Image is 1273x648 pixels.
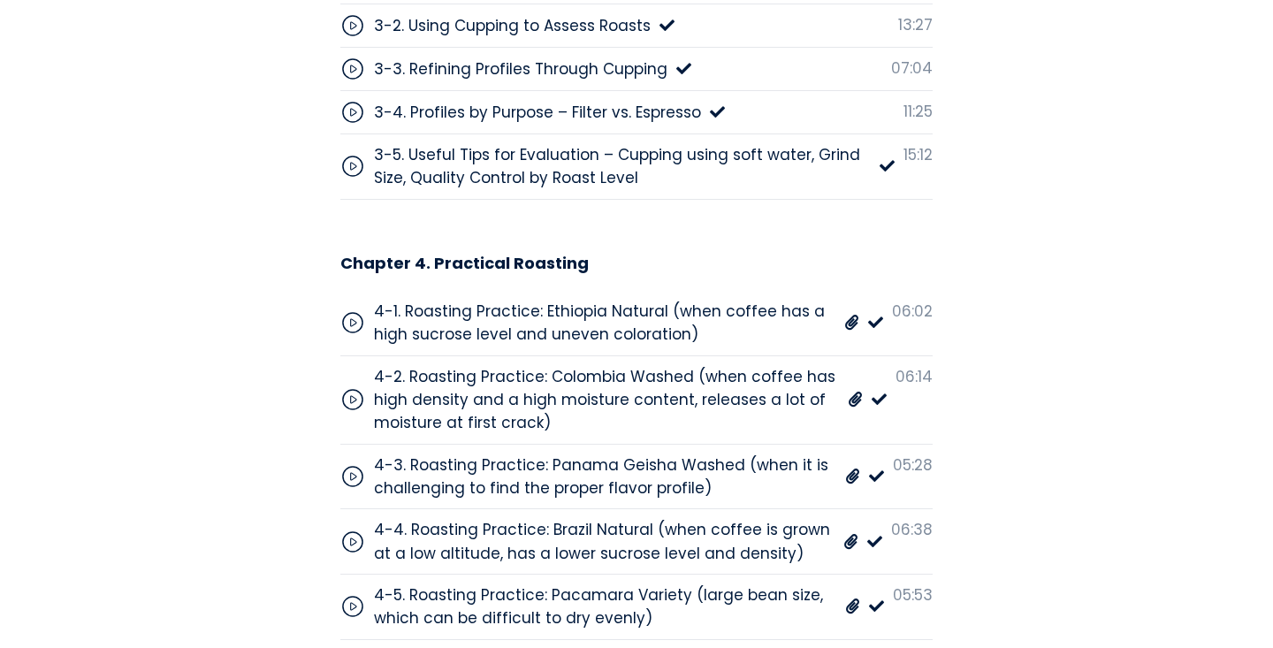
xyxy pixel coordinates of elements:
div: 4-2. Roasting Practice: Colombia Washed (when coffee has high density and a high moisture content... [374,365,839,435]
div: 4-5. Roasting Practice: Pacamara Variety (large bean size, which can be difficult to dry evenly) [374,583,836,630]
div: 15:12 [903,143,933,166]
div: 3-2. Using Cupping to Assess Roasts [374,14,651,37]
div: 3-3. Refining Profiles Through Cupping [374,57,667,80]
div: 11:25 [903,100,933,123]
div: 05:53 [893,583,933,606]
div: 07:04 [891,57,933,80]
div: 06:02 [892,300,933,323]
div: 3-5. Useful Tips for Evaluation – Cupping using soft water, Grind Size, Quality Control by Roast ... [374,143,871,190]
h3: Chapter 4. Practical Roasting [340,253,589,273]
div: 4-1. Roasting Practice: Ethiopia Natural (when coffee has a high sucrose level and uneven colorat... [374,300,835,347]
div: 4-4. Roasting Practice: Brazil Natural (when coffee is grown at a low altitude, has a lower sucro... [374,518,835,565]
div: 05:28 [893,454,933,476]
div: 3-4. Profiles by Purpose – Filter vs. Espresso [374,101,701,124]
div: 4-3. Roasting Practice: Panama Geisha Washed (when it is challenging to find the proper flavor pr... [374,454,836,500]
div: 13:27 [898,13,933,36]
div: 06:14 [896,365,933,388]
div: 06:38 [891,518,933,541]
